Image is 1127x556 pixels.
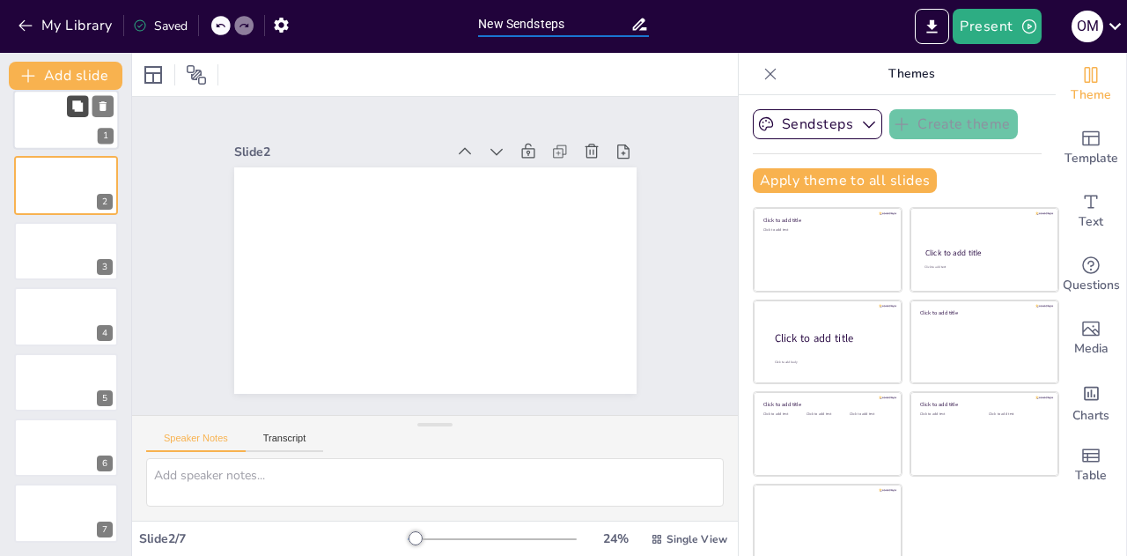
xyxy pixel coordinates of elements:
[14,353,118,411] div: 5
[1056,307,1126,370] div: Add images, graphics, shapes or video
[763,412,803,417] div: Click to add text
[1072,11,1103,42] div: o m
[14,222,118,280] div: 3
[1056,53,1126,116] div: Change the overall theme
[14,156,118,214] div: 2
[915,9,949,44] button: Export to PowerPoint
[146,433,246,452] button: Speaker Notes
[98,129,114,145] div: 1
[1056,434,1126,497] div: Add a table
[139,61,167,89] div: Layout
[1071,85,1111,105] span: Theme
[1056,180,1126,243] div: Add text boxes
[989,412,1044,417] div: Click to add text
[763,217,889,224] div: Click to add title
[1056,116,1126,180] div: Add ready made slides
[1056,243,1126,307] div: Get real-time input from your audience
[753,168,937,193] button: Apply theme to all slides
[953,9,1041,44] button: Present
[1064,149,1118,168] span: Template
[1079,212,1103,232] span: Text
[97,390,113,406] div: 5
[920,308,1046,315] div: Click to add title
[97,522,113,537] div: 7
[133,18,188,34] div: Saved
[594,530,637,547] div: 24 %
[920,412,976,417] div: Click to add text
[1056,370,1126,434] div: Add charts and graphs
[924,265,1042,270] div: Click to add text
[920,401,1046,408] div: Click to add title
[246,433,324,452] button: Transcript
[234,144,446,160] div: Slide 2
[1075,466,1107,486] span: Table
[1063,276,1120,295] span: Questions
[139,530,408,547] div: Slide 2 / 7
[763,228,889,233] div: Click to add text
[186,64,207,85] span: Position
[97,325,113,341] div: 4
[14,287,118,345] div: 4
[1072,9,1103,44] button: o m
[97,194,113,210] div: 2
[784,53,1038,95] p: Themes
[925,248,1042,258] div: Click to add title
[13,11,120,40] button: My Library
[9,62,122,90] button: Add slide
[97,456,113,471] div: 6
[807,412,846,417] div: Click to add text
[14,484,118,542] div: 7
[92,95,114,116] button: Delete Slide
[1072,406,1109,426] span: Charts
[667,532,727,546] span: Single View
[889,109,1018,139] button: Create theme
[13,90,119,150] div: 1
[1074,339,1109,359] span: Media
[763,401,889,408] div: Click to add title
[775,360,886,365] div: Click to add body
[478,11,630,37] input: Insert title
[67,95,88,116] button: Duplicate Slide
[753,109,882,139] button: Sendsteps
[97,259,113,275] div: 3
[14,419,118,477] div: 6
[850,412,889,417] div: Click to add text
[775,331,888,346] div: Click to add title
